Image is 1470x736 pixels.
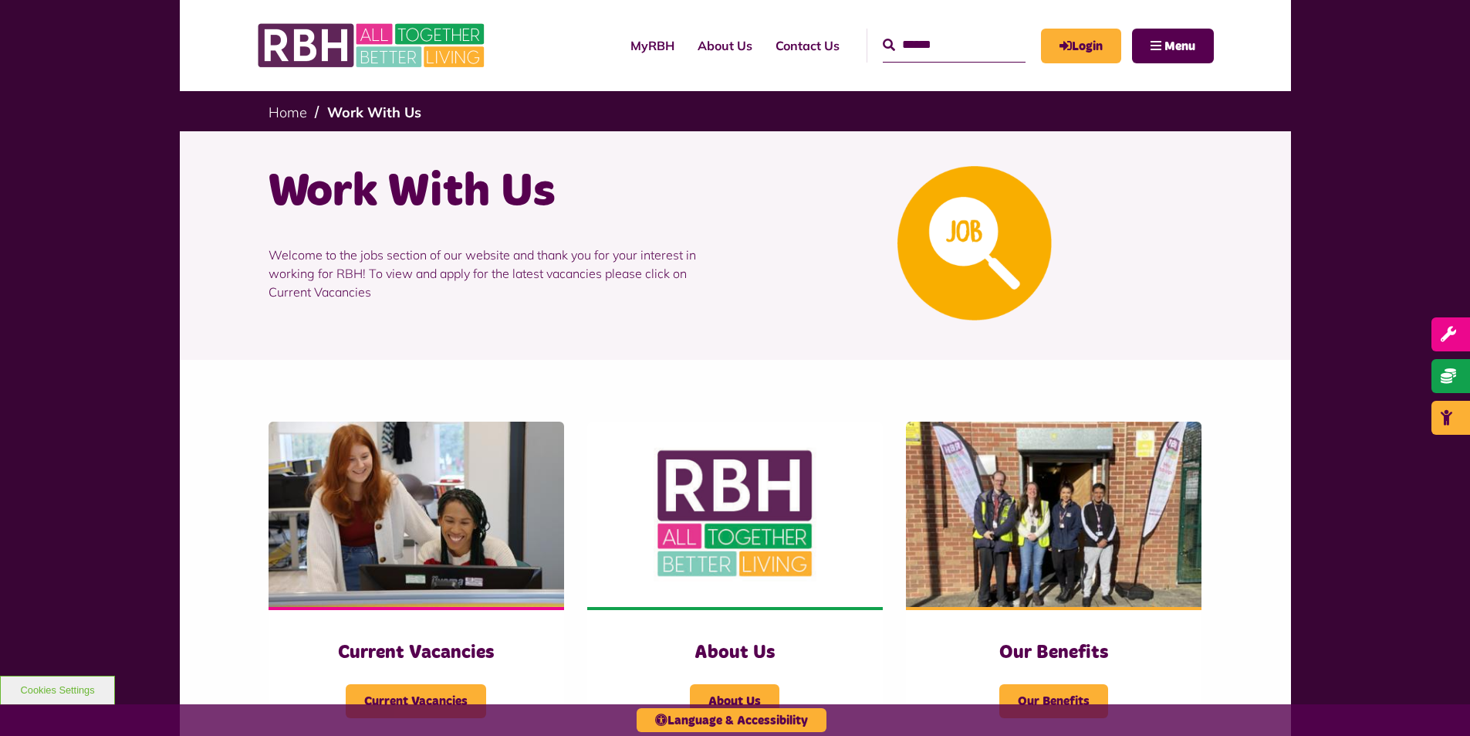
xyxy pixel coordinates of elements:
[269,422,564,607] img: IMG 1470
[1401,666,1470,736] iframe: Netcall Web Assistant for live chat
[1164,40,1195,53] span: Menu
[257,15,488,76] img: RBH
[269,222,724,324] p: Welcome to the jobs section of our website and thank you for your interest in working for RBH! To...
[346,684,486,718] span: Current Vacancies
[269,162,724,222] h1: Work With Us
[1041,29,1121,63] a: MyRBH
[764,25,851,66] a: Contact Us
[587,422,883,607] img: RBH Logo Social Media 480X360 (1)
[327,103,421,121] a: Work With Us
[269,103,307,121] a: Home
[686,25,764,66] a: About Us
[1132,29,1214,63] button: Navigation
[937,641,1171,665] h3: Our Benefits
[690,684,779,718] span: About Us
[618,641,852,665] h3: About Us
[637,708,826,732] button: Language & Accessibility
[897,166,1052,321] img: Looking For A Job
[619,25,686,66] a: MyRBH
[906,422,1201,607] img: Dropinfreehold2
[999,684,1108,718] span: Our Benefits
[299,641,533,665] h3: Current Vacancies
